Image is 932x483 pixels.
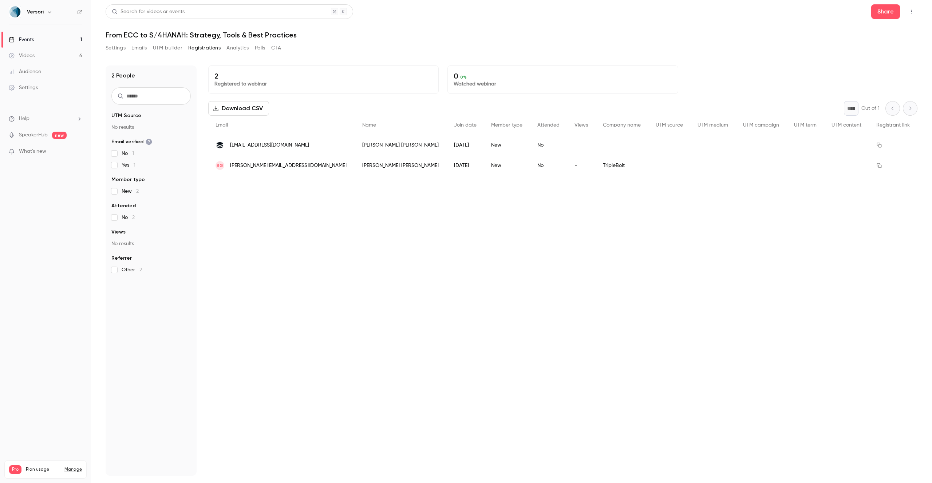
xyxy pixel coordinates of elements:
[111,202,136,209] span: Attended
[484,155,530,176] div: New
[9,115,82,123] li: help-dropdown-opener
[454,123,477,128] span: Join date
[698,123,728,128] span: UTM medium
[876,123,910,128] span: Registrant link
[122,161,135,169] span: Yes
[447,135,484,155] div: [DATE]
[271,42,281,54] button: CTA
[656,123,683,128] span: UTM source
[216,123,228,128] span: Email
[214,72,433,80] p: 2
[460,75,467,80] span: 0 %
[122,188,139,195] span: New
[112,8,185,16] div: Search for videos or events
[19,131,48,139] a: SpeakerHub
[9,36,34,43] div: Events
[794,123,817,128] span: UTM term
[447,155,484,176] div: [DATE]
[9,68,41,75] div: Audience
[139,267,142,272] span: 2
[111,255,132,262] span: Referrer
[131,42,147,54] button: Emails
[111,112,191,274] section: facet-groups
[454,80,672,88] p: Watched webinar
[106,42,126,54] button: Settings
[214,80,433,88] p: Registered to webinar
[9,465,21,474] span: Pro
[484,135,530,155] div: New
[19,115,29,123] span: Help
[122,266,142,274] span: Other
[491,123,522,128] span: Member type
[52,132,67,139] span: new
[230,162,347,169] span: [PERSON_NAME][EMAIL_ADDRESS][DOMAIN_NAME]
[226,42,249,54] button: Analytics
[603,123,641,128] span: Company name
[861,105,880,112] p: Out of 1
[111,124,191,131] p: No results
[19,148,46,155] span: What's new
[111,240,191,247] p: No results
[111,71,135,80] h1: 2 People
[26,467,60,472] span: Plan usage
[122,214,135,221] span: No
[111,138,152,145] span: Email verified
[111,228,126,236] span: Views
[208,101,269,116] button: Download CSV
[134,163,135,168] span: 1
[136,189,139,194] span: 2
[132,215,135,220] span: 2
[9,84,38,91] div: Settings
[530,135,567,155] div: No
[111,112,141,119] span: UTM Source
[27,8,44,16] h6: Versori
[106,31,917,39] h1: From ECC to S/4HANAH: Strategy, Tools & Best Practices
[230,141,309,149] span: [EMAIL_ADDRESS][DOMAIN_NAME]
[188,42,221,54] button: Registrations
[596,155,648,176] div: TripleBolt
[537,123,560,128] span: Attended
[567,135,596,155] div: -
[574,123,588,128] span: Views
[355,155,447,176] div: [PERSON_NAME] [PERSON_NAME]
[153,42,182,54] button: UTM builder
[871,4,900,19] button: Share
[567,155,596,176] div: -
[743,123,779,128] span: UTM campaign
[9,474,23,480] p: Videos
[111,176,145,183] span: Member type
[71,474,82,480] p: / 90
[362,123,376,128] span: Name
[122,150,134,157] span: No
[132,151,134,156] span: 1
[255,42,265,54] button: Polls
[9,6,21,18] img: Versori
[9,52,35,59] div: Videos
[208,116,917,176] div: People list
[64,467,82,472] a: Manage
[216,141,224,149] img: sugarcrm.com
[71,475,74,479] span: 6
[832,123,861,128] span: UTM content
[355,135,447,155] div: [PERSON_NAME] [PERSON_NAME]
[530,155,567,176] div: No
[454,72,672,80] p: 0
[217,162,223,169] span: BG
